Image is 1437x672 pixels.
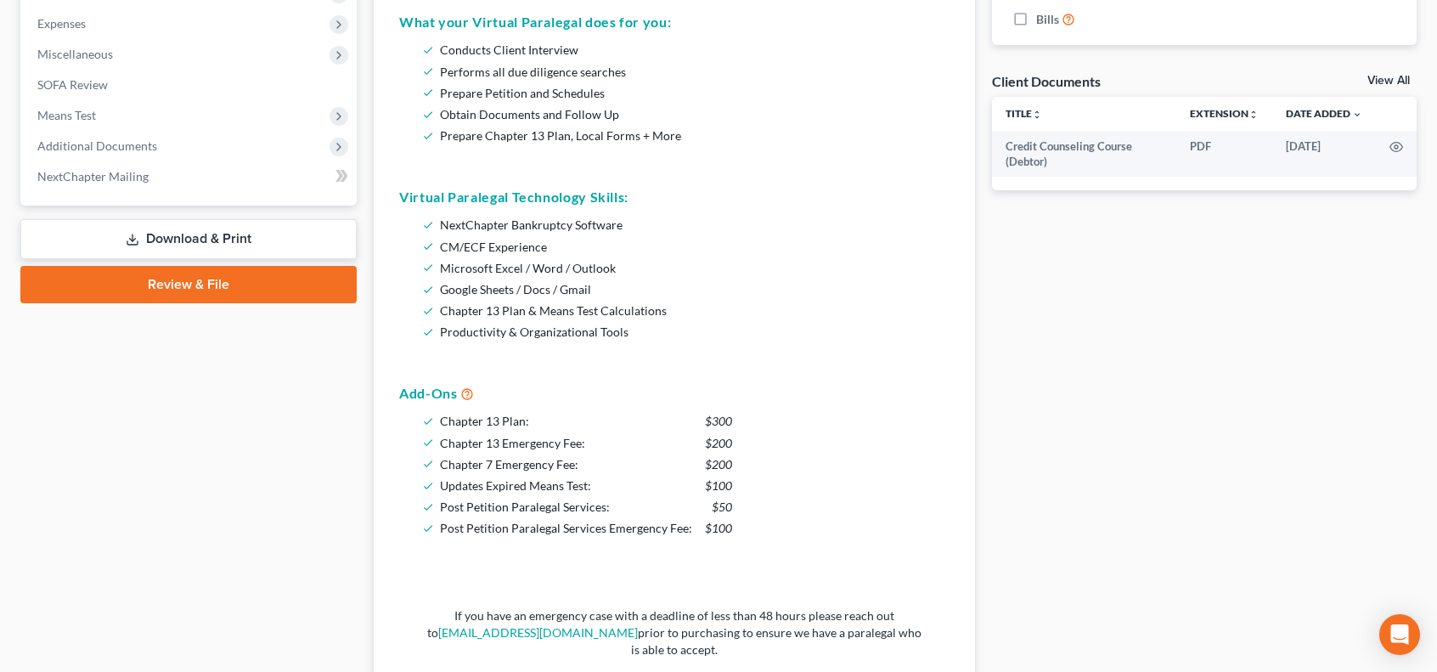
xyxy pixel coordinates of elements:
[440,125,943,146] li: Prepare Chapter 13 Plan, Local Forms + More
[1379,614,1420,655] div: Open Intercom Messenger
[1286,107,1362,120] a: Date Added expand_more
[20,219,357,259] a: Download & Print
[705,410,732,432] span: $300
[992,131,1176,178] td: Credit Counseling Course (Debtor)
[440,436,585,450] span: Chapter 13 Emergency Fee:
[20,266,357,303] a: Review & File
[399,12,950,32] h5: What your Virtual Paralegal does for you:
[440,236,943,257] li: CM/ECF Experience
[1006,107,1042,120] a: Titleunfold_more
[440,82,943,104] li: Prepare Petition and Schedules
[440,214,943,235] li: NextChapter Bankruptcy Software
[37,108,96,122] span: Means Test
[440,500,610,514] span: Post Petition Paralegal Services:
[440,478,591,493] span: Updates Expired Means Test:
[1352,110,1362,120] i: expand_more
[440,457,578,472] span: Chapter 7 Emergency Fee:
[440,61,943,82] li: Performs all due diligence searches
[37,169,149,184] span: NextChapter Mailing
[438,625,638,640] a: [EMAIL_ADDRESS][DOMAIN_NAME]
[24,70,357,100] a: SOFA Review
[426,607,922,658] p: If you have an emergency case with a deadline of less than 48 hours please reach out to prior to ...
[440,321,943,342] li: Productivity & Organizational Tools
[1248,110,1259,120] i: unfold_more
[440,414,529,428] span: Chapter 13 Plan:
[440,521,692,535] span: Post Petition Paralegal Services Emergency Fee:
[440,39,943,60] li: Conducts Client Interview
[440,300,943,321] li: Chapter 13 Plan & Means Test Calculations
[37,16,86,31] span: Expenses
[1272,131,1376,178] td: [DATE]
[1036,11,1059,28] span: Bills
[37,77,108,92] span: SOFA Review
[705,432,732,454] span: $200
[705,517,732,539] span: $100
[24,161,357,192] a: NextChapter Mailing
[992,72,1101,90] div: Client Documents
[440,104,943,125] li: Obtain Documents and Follow Up
[1367,75,1410,87] a: View All
[440,279,943,300] li: Google Sheets / Docs / Gmail
[37,138,157,153] span: Additional Documents
[1190,107,1259,120] a: Extensionunfold_more
[37,47,113,61] span: Miscellaneous
[705,475,732,496] span: $100
[440,257,943,279] li: Microsoft Excel / Word / Outlook
[712,496,732,517] span: $50
[705,454,732,475] span: $200
[399,383,950,404] h5: Add-Ons
[1176,131,1272,178] td: PDF
[399,187,950,207] h5: Virtual Paralegal Technology Skills:
[1032,110,1042,120] i: unfold_more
